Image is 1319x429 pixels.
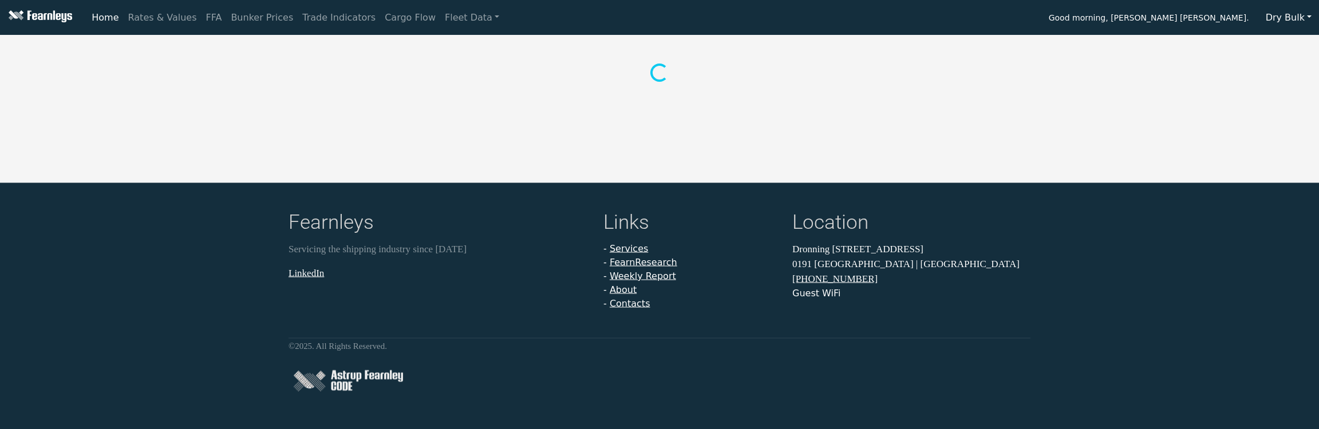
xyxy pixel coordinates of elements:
li: - [603,242,779,256]
button: Dry Bulk [1258,7,1319,29]
a: [PHONE_NUMBER] [792,273,878,284]
a: Contacts [610,298,650,309]
span: Good morning, [PERSON_NAME] [PERSON_NAME]. [1049,9,1249,29]
a: Cargo Flow [380,6,440,29]
small: © 2025 . All Rights Reserved. [289,341,387,351]
a: FearnResearch [610,257,677,268]
p: 0191 [GEOGRAPHIC_DATA] | [GEOGRAPHIC_DATA] [792,256,1030,271]
a: LinkedIn [289,267,324,278]
img: Fearnleys Logo [6,10,72,25]
li: - [603,283,779,297]
li: - [603,297,779,311]
a: Trade Indicators [298,6,380,29]
a: Rates & Values [124,6,202,29]
a: Services [610,243,648,254]
p: Servicing the shipping industry since [DATE] [289,242,590,257]
a: Home [87,6,123,29]
li: - [603,269,779,283]
p: Dronning [STREET_ADDRESS] [792,242,1030,257]
a: Bunker Prices [226,6,298,29]
a: Fleet Data [440,6,504,29]
h4: Links [603,210,779,237]
button: Guest WiFi [792,287,840,300]
a: Weekly Report [610,271,676,281]
h4: Fearnleys [289,210,590,237]
a: FFA [202,6,227,29]
a: About [610,284,637,295]
h4: Location [792,210,1030,237]
li: - [603,256,779,269]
